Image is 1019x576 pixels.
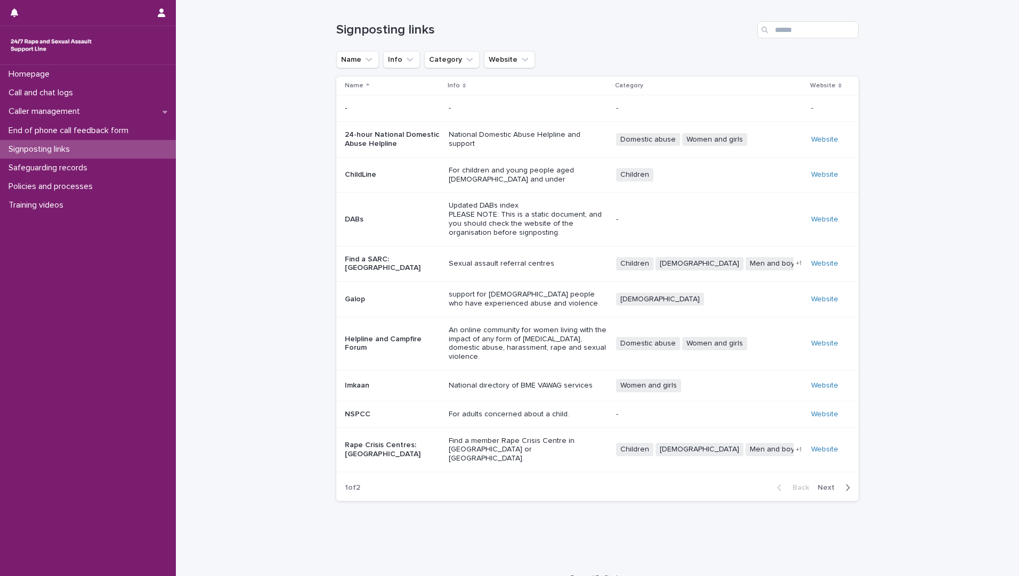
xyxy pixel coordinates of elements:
p: Find a SARC: [GEOGRAPHIC_DATA] [345,255,440,273]
p: Safeguarding records [4,163,96,173]
button: Back [769,483,813,492]
button: Category [424,51,480,68]
span: Men and boys [746,443,803,456]
h1: Signposting links [336,22,753,38]
p: Info [448,80,460,92]
p: Updated DABs index PLEASE NOTE: This is a static document, and you should check the website of th... [449,201,608,237]
span: Children [616,168,653,182]
span: Domestic abuse [616,337,680,350]
a: Website [811,382,838,389]
p: End of phone call feedback form [4,126,137,136]
a: Website [811,216,838,223]
p: - [616,410,803,419]
p: DABs [345,215,440,224]
a: Website [811,171,838,178]
tr: Galopsupport for [DEMOGRAPHIC_DATA] people who have experienced abuse and violence[DEMOGRAPHIC_DA... [336,282,859,317]
tr: ChildLineFor children and young people aged [DEMOGRAPHIC_DATA] and underChildrenWebsite [336,157,859,193]
tr: DABsUpdated DABs index PLEASE NOTE: This is a static document, and you should check the website o... [336,193,859,246]
p: Imkaan [345,381,440,390]
a: Website [811,446,838,453]
a: Website [811,136,838,143]
span: Children [616,443,653,456]
tr: 24-hour National Domestic Abuse HelplineNational Domestic Abuse Helpline and supportDomestic abus... [336,122,859,158]
tr: NSPCCFor adults concerned about a child.-Website [336,401,859,427]
p: Rape Crisis Centres: [GEOGRAPHIC_DATA] [345,441,440,459]
button: Name [336,51,379,68]
tr: Find a SARC: [GEOGRAPHIC_DATA]Sexual assault referral centresChildren[DEMOGRAPHIC_DATA]Men and bo... [336,246,859,282]
span: [DEMOGRAPHIC_DATA] [656,443,743,456]
p: - [616,104,803,113]
button: Info [383,51,420,68]
a: Website [811,295,838,303]
p: Name [345,80,363,92]
p: Call and chat logs [4,88,82,98]
p: 24-hour National Domestic Abuse Helpline [345,130,440,149]
span: [DEMOGRAPHIC_DATA] [656,257,743,270]
p: support for [DEMOGRAPHIC_DATA] people who have experienced abuse and violence [449,290,608,308]
p: - [449,104,608,113]
button: Next [813,483,859,492]
span: Women and girls [682,337,747,350]
p: 1 of 2 [336,475,369,501]
span: Children [616,257,653,270]
p: Homepage [4,69,58,79]
span: Men and boys [746,257,803,270]
span: Women and girls [682,133,747,146]
input: Search [757,21,859,38]
img: rhQMoQhaT3yELyF149Cw [9,35,94,56]
p: National directory of BME VAWAG services [449,381,608,390]
tr: Helpline and Campfire ForumAn online community for women living with the impact of any form of [M... [336,317,859,370]
p: Galop [345,295,440,304]
p: Sexual assault referral centres [449,259,608,268]
p: - [811,102,815,113]
tr: Rape Crisis Centres: [GEOGRAPHIC_DATA]Find a member Rape Crisis Centre in [GEOGRAPHIC_DATA] or [G... [336,427,859,472]
p: Helpline and Campfire Forum [345,335,440,353]
p: Website [810,80,836,92]
p: Signposting links [4,144,78,154]
p: An online community for women living with the impact of any form of [MEDICAL_DATA], domestic abus... [449,326,608,361]
span: Women and girls [616,379,681,392]
tr: ImkaanNational directory of BME VAWAG servicesWomen and girlsWebsite [336,370,859,401]
span: Back [786,484,809,491]
tr: ----- [336,95,859,122]
p: For children and young people aged [DEMOGRAPHIC_DATA] and under [449,166,608,184]
button: Website [484,51,535,68]
span: [DEMOGRAPHIC_DATA] [616,293,704,306]
span: Domestic abuse [616,133,680,146]
p: NSPCC [345,410,440,419]
span: Next [818,484,841,491]
p: - [345,104,440,113]
p: - [616,215,803,224]
span: + 1 [796,260,802,267]
p: Category [615,80,643,92]
p: National Domestic Abuse Helpline and support [449,130,608,149]
p: Find a member Rape Crisis Centre in [GEOGRAPHIC_DATA] or [GEOGRAPHIC_DATA]. [449,437,608,463]
p: Training videos [4,200,72,210]
p: Policies and processes [4,182,101,192]
span: + 1 [796,447,802,453]
p: ChildLine [345,170,440,179]
p: For adults concerned about a child. [449,410,608,419]
a: Website [811,410,838,418]
a: Website [811,340,838,347]
p: Caller management [4,106,88,117]
a: Website [811,260,838,267]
